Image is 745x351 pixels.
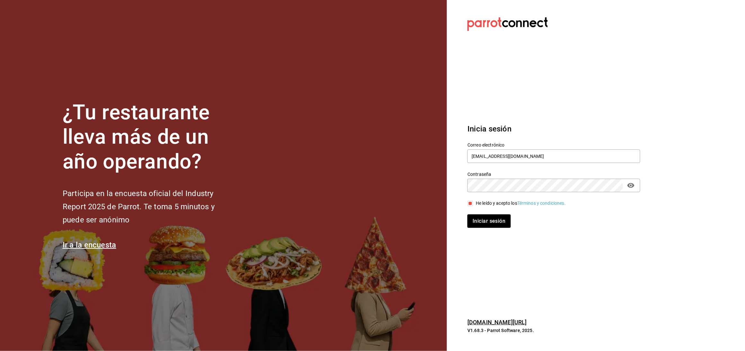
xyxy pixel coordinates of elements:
button: passwordField [625,180,636,191]
h1: ¿Tu restaurante lleva más de un año operando? [63,100,236,174]
label: Correo electrónico [467,143,640,147]
p: V1.68.3 - Parrot Software, 2025. [467,327,640,334]
a: Términos y condiciones. [517,201,566,206]
a: [DOMAIN_NAME][URL] [467,319,527,326]
button: Iniciar sesión [467,214,510,228]
h2: Participa en la encuesta oficial del Industry Report 2025 de Parrot. Te toma 5 minutos y puede se... [63,187,236,226]
div: He leído y acepto los [476,200,566,207]
h3: Inicia sesión [467,123,640,135]
label: Contraseña [467,172,640,176]
a: Ir a la encuesta [63,240,116,249]
input: Ingresa tu correo electrónico [467,149,640,163]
